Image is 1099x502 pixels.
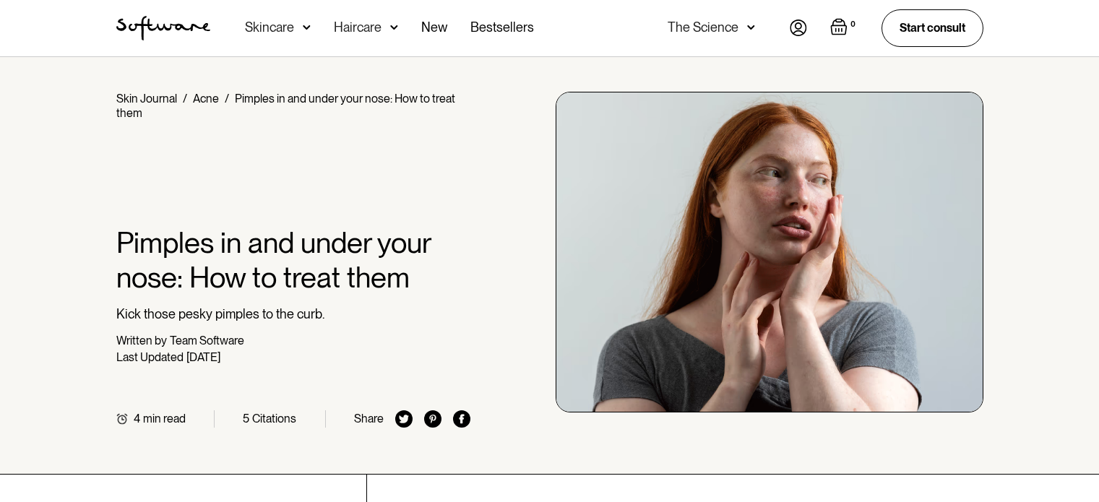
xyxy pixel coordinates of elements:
[193,92,219,105] a: Acne
[116,16,210,40] a: home
[116,92,455,120] div: Pimples in and under your nose: How to treat them
[116,350,184,364] div: Last Updated
[395,410,413,428] img: twitter icon
[453,410,470,428] img: facebook icon
[116,306,471,322] p: Kick those pesky pimples to the curb.
[334,20,382,35] div: Haircare
[245,20,294,35] div: Skincare
[390,20,398,35] img: arrow down
[170,334,244,347] div: Team Software
[225,92,229,105] div: /
[186,350,220,364] div: [DATE]
[747,20,755,35] img: arrow down
[116,92,177,105] a: Skin Journal
[183,92,187,105] div: /
[143,412,186,425] div: min read
[116,225,471,295] h1: Pimples in and under your nose: How to treat them
[668,20,738,35] div: The Science
[134,412,140,425] div: 4
[830,18,858,38] a: Open empty cart
[243,412,249,425] div: 5
[424,410,441,428] img: pinterest icon
[303,20,311,35] img: arrow down
[848,18,858,31] div: 0
[116,334,167,347] div: Written by
[252,412,296,425] div: Citations
[354,412,384,425] div: Share
[116,16,210,40] img: Software Logo
[882,9,983,46] a: Start consult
